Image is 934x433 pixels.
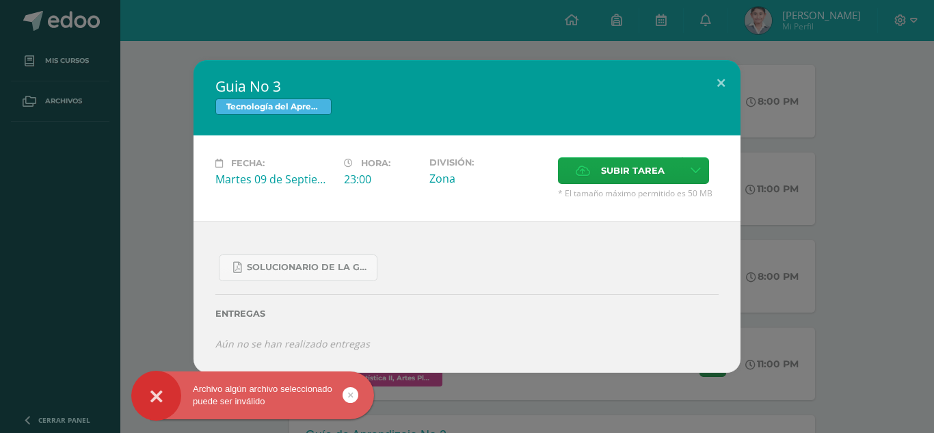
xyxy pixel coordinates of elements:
[215,77,719,96] h2: Guia No 3
[601,158,665,183] span: Subir tarea
[215,99,332,115] span: Tecnología del Aprendizaje y la Comunicación (Informática)
[231,158,265,168] span: Fecha:
[429,157,547,168] label: División:
[361,158,390,168] span: Hora:
[429,171,547,186] div: Zona
[344,172,418,187] div: 23:00
[215,172,333,187] div: Martes 09 de Septiembre
[219,254,377,281] a: SOLUCIONARIO DE LA GUIA 3 FUNCIONES..pdf
[558,187,719,199] span: * El tamaño máximo permitido es 50 MB
[247,262,370,273] span: SOLUCIONARIO DE LA GUIA 3 FUNCIONES..pdf
[215,337,370,350] i: Aún no se han realizado entregas
[215,309,719,319] label: Entregas
[702,60,740,107] button: Close (Esc)
[131,383,374,408] div: Archivo algún archivo seleccionado puede ser inválido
